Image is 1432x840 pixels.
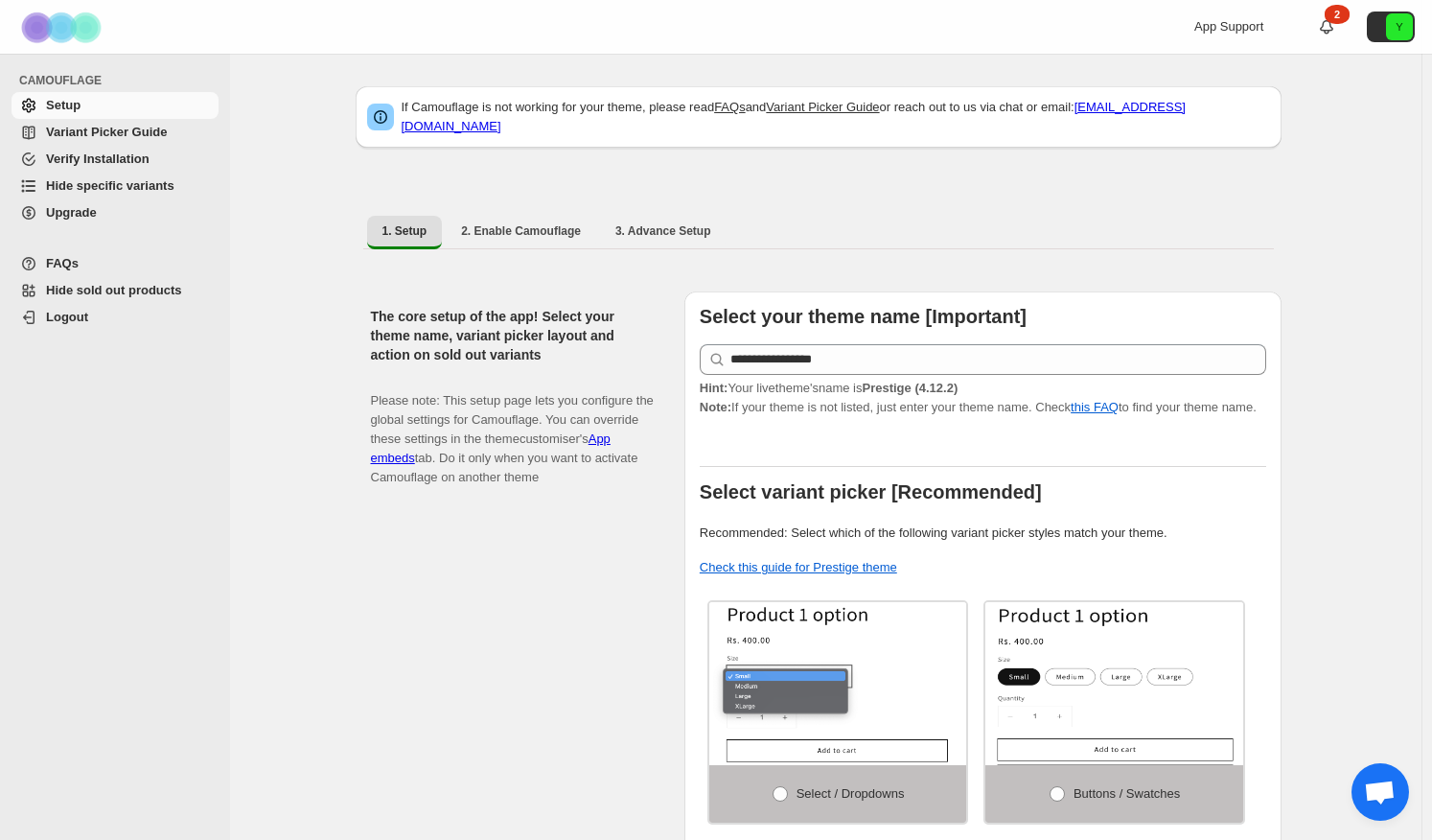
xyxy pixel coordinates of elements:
[371,307,654,364] h2: The core setup of the app! Select your theme name, variant picker layout and action on sold out v...
[371,372,654,487] p: Please note: This setup page lets you configure the global settings for Camouflage. You can overr...
[1351,763,1409,821] div: Open chat
[12,146,219,173] a: Verify Installation
[700,560,897,574] a: Check this guide for Prestige theme
[12,173,219,199] a: Hide specific variants
[46,310,88,324] span: Logout
[700,381,958,395] span: Your live theme's name is
[46,152,150,166] span: Verify Installation
[862,381,958,395] strong: Prestige (4.12.2)
[1194,19,1263,34] span: App Support
[382,223,427,239] span: 1. Setup
[700,379,1266,417] p: If your theme is not listed, just enter your theme name. Check to find your theme name.
[714,100,746,114] a: FAQs
[700,381,728,395] strong: Hint:
[1396,21,1403,33] text: Y
[46,178,174,193] span: Hide specific variants
[12,92,219,119] a: Setup
[709,602,967,765] img: Select / Dropdowns
[46,205,97,220] span: Upgrade
[46,283,182,297] span: Hide sold out products
[1386,13,1413,40] span: Avatar with initials Y
[985,602,1243,765] img: Buttons / Swatches
[700,306,1027,327] b: Select your theme name [Important]
[700,524,1266,543] p: Recommended: Select which of the following variant picker styles match your theme.
[1325,5,1350,24] div: 2
[12,250,219,277] a: FAQs
[1071,400,1119,414] a: this FAQ
[1367,12,1415,42] button: Avatar with initials Y
[461,223,581,239] span: 2. Enable Camouflage
[46,98,81,112] span: Setup
[12,119,219,146] a: Variant Picker Guide
[766,100,879,114] a: Variant Picker Guide
[700,400,731,414] strong: Note:
[12,304,219,331] a: Logout
[1074,786,1180,801] span: Buttons / Swatches
[15,1,111,54] img: Camouflage
[402,98,1270,136] p: If Camouflage is not working for your theme, please read and or reach out to us via chat or email:
[700,481,1042,502] b: Select variant picker [Recommended]
[12,277,219,304] a: Hide sold out products
[615,223,711,239] span: 3. Advance Setup
[1317,17,1336,36] a: 2
[46,125,167,139] span: Variant Picker Guide
[12,199,219,226] a: Upgrade
[19,73,220,88] span: CAMOUFLAGE
[797,786,905,801] span: Select / Dropdowns
[46,256,79,270] span: FAQs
